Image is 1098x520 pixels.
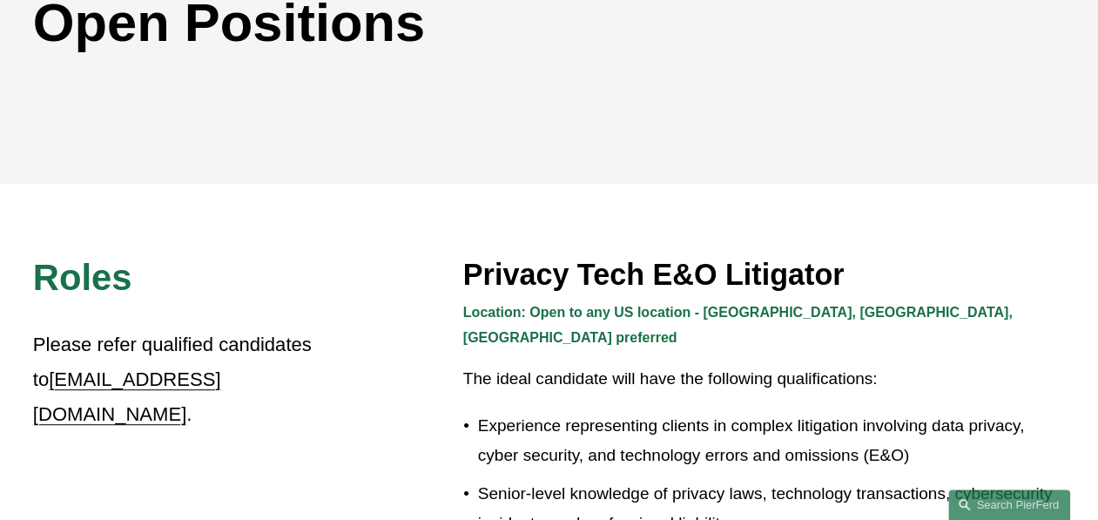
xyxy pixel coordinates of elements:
[33,257,132,298] span: Roles
[463,305,1016,345] strong: Location: Open to any US location - [GEOGRAPHIC_DATA], [GEOGRAPHIC_DATA], [GEOGRAPHIC_DATA] prefe...
[463,364,1065,394] p: The ideal candidate will have the following qualifications:
[948,490,1070,520] a: Search this site
[478,411,1065,471] p: Experience representing clients in complex litigation involving data privacy, cyber security, and...
[33,368,221,425] a: [EMAIL_ADDRESS][DOMAIN_NAME]
[33,328,334,431] p: Please refer qualified candidates to .
[463,256,1065,293] h3: Privacy Tech E&O Litigator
